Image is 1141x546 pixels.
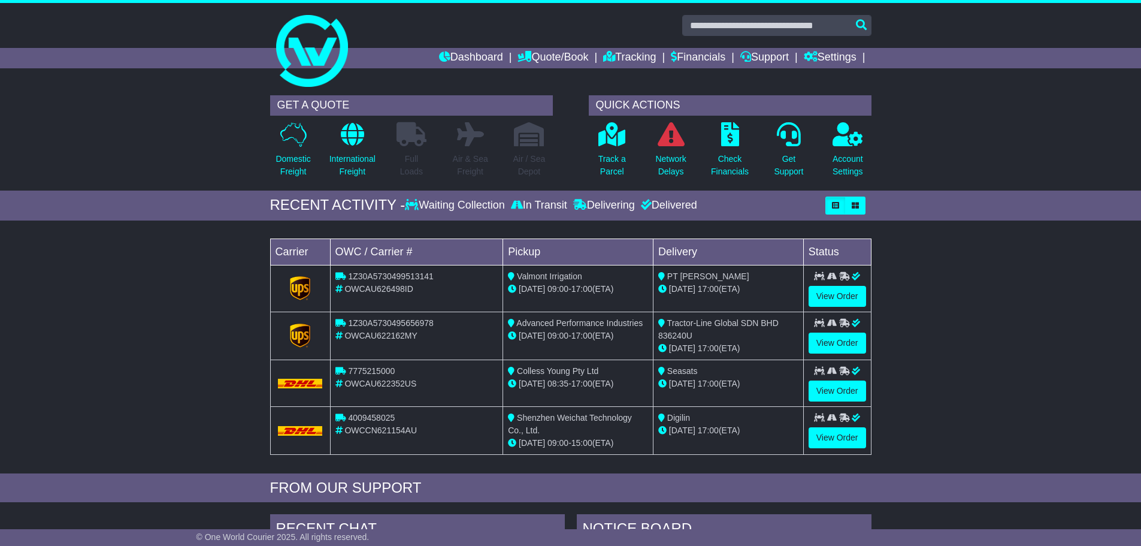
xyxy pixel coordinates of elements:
[804,48,856,68] a: Settings
[571,331,592,340] span: 17:00
[196,532,370,542] span: © One World Courier 2025. All rights reserved.
[655,153,686,178] p: Network Delays
[570,199,638,212] div: Delivering
[348,272,433,281] span: 1Z30A5730499513141
[547,284,568,294] span: 09:00
[571,379,592,388] span: 17:00
[809,333,866,354] a: View Order
[809,427,866,448] a: View Order
[658,283,798,295] div: (ETA)
[348,318,433,328] span: 1Z30A5730495656978
[344,426,417,435] span: OWCCN621154AU
[290,276,310,300] img: GetCarrierServiceLogo
[276,153,310,178] p: Domestic Freight
[508,283,648,295] div: - (ETA)
[547,331,568,340] span: 09:00
[698,426,719,435] span: 17:00
[519,438,545,448] span: [DATE]
[658,342,798,355] div: (ETA)
[598,153,626,178] p: Track a Parcel
[833,153,863,178] p: Account Settings
[671,48,725,68] a: Financials
[344,331,417,340] span: OWCAU622162MY
[774,153,803,178] p: Get Support
[519,284,545,294] span: [DATE]
[508,378,648,390] div: - (ETA)
[710,122,749,185] a: CheckFinancials
[809,286,866,307] a: View Order
[270,239,330,265] td: Carrier
[270,95,553,116] div: GET A QUOTE
[711,153,749,178] p: Check Financials
[290,324,310,348] img: GetCarrierServiceLogo
[658,424,798,437] div: (ETA)
[740,48,789,68] a: Support
[329,153,376,178] p: International Freight
[270,197,405,214] div: RECENT ACTIVITY -
[278,426,323,436] img: DHL.png
[453,153,488,178] p: Air & Sea Freight
[667,366,698,376] span: Seasats
[571,284,592,294] span: 17:00
[832,122,864,185] a: AccountSettings
[809,381,866,402] a: View Order
[275,122,311,185] a: DomesticFreight
[519,379,545,388] span: [DATE]
[513,153,546,178] p: Air / Sea Depot
[667,272,749,281] span: PT [PERSON_NAME]
[698,343,719,353] span: 17:00
[773,122,804,185] a: GetSupport
[508,413,632,435] span: Shenzhen Weichat Technology Co., Ltd.
[547,379,568,388] span: 08:35
[598,122,627,185] a: Track aParcel
[517,366,598,376] span: Colless Young Pty Ltd
[270,479,871,497] div: FROM OUR SUPPORT
[519,331,545,340] span: [DATE]
[503,239,653,265] td: Pickup
[405,199,507,212] div: Waiting Collection
[397,153,426,178] p: Full Loads
[330,239,503,265] td: OWC / Carrier #
[653,239,803,265] td: Delivery
[655,122,686,185] a: NetworkDelays
[669,379,695,388] span: [DATE]
[658,378,798,390] div: (ETA)
[348,413,395,423] span: 4009458025
[667,413,690,423] span: Digilin
[508,199,570,212] div: In Transit
[508,330,648,342] div: - (ETA)
[508,437,648,450] div: - (ETA)
[329,122,376,185] a: InternationalFreight
[344,379,416,388] span: OWCAU622352US
[547,438,568,448] span: 09:00
[803,239,871,265] td: Status
[698,284,719,294] span: 17:00
[698,379,719,388] span: 17:00
[348,366,395,376] span: 7775215000
[571,438,592,448] span: 15:00
[517,272,582,281] span: Valmont Irrigation
[516,318,643,328] span: Advanced Performance Industries
[278,379,323,388] img: DHL.png
[344,284,413,294] span: OWCAU626498ID
[517,48,588,68] a: Quote/Book
[439,48,503,68] a: Dashboard
[638,199,697,212] div: Delivered
[658,318,779,340] span: Tractor-Line Global SDN BHD 836240U
[669,284,695,294] span: [DATE]
[669,426,695,435] span: [DATE]
[603,48,656,68] a: Tracking
[589,95,871,116] div: QUICK ACTIONS
[669,343,695,353] span: [DATE]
